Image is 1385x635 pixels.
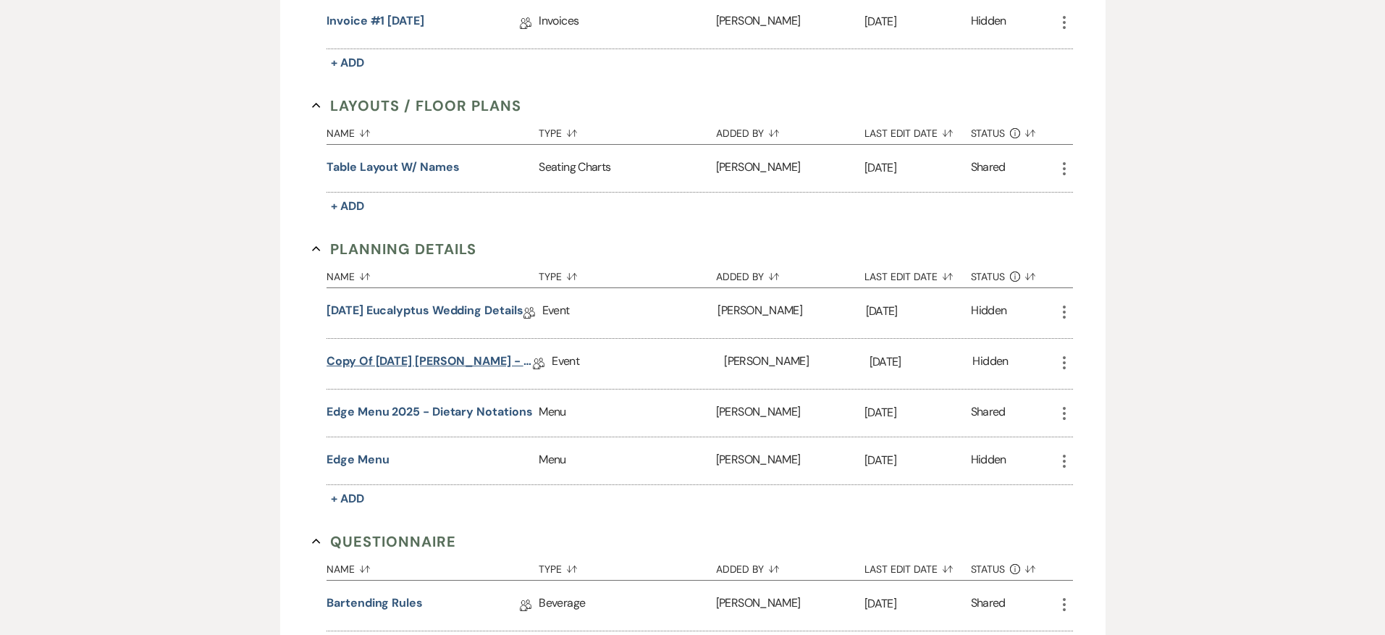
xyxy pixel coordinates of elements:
a: Copy of [DATE] [PERSON_NAME] - Eucalyptus Wedding Details [327,353,533,375]
div: Menu [539,437,715,484]
button: Last Edit Date [864,552,971,580]
button: Type [539,552,715,580]
button: + Add [327,53,369,73]
p: [DATE] [864,12,971,31]
span: Status [971,128,1006,138]
div: Hidden [971,12,1006,35]
a: Bartending Rules [327,594,423,617]
button: Edge Menu 2025 - Dietary Notations [327,403,532,421]
button: + Add [327,489,369,509]
button: Added By [716,117,864,144]
p: [DATE] [864,403,971,422]
div: [PERSON_NAME] [716,145,864,192]
p: [DATE] [864,594,971,613]
button: Last Edit Date [864,260,971,287]
span: + Add [331,491,364,506]
button: Added By [716,552,864,580]
div: Hidden [972,353,1008,375]
div: Event [542,288,718,338]
div: [PERSON_NAME] [724,339,869,389]
button: Last Edit Date [864,117,971,144]
p: [DATE] [866,302,972,321]
button: Name [327,260,539,287]
div: Hidden [971,451,1006,471]
span: + Add [331,55,364,70]
span: Status [971,564,1006,574]
div: Event [552,339,724,389]
button: Name [327,552,539,580]
button: Table Layout w/ names [327,159,459,176]
button: Status [971,117,1056,144]
p: [DATE] [870,353,973,371]
div: [PERSON_NAME] [716,390,864,437]
p: [DATE] [864,451,971,470]
div: Shared [971,594,1006,617]
button: Type [539,260,715,287]
span: + Add [331,198,364,214]
button: Planning Details [312,238,476,260]
div: Seating Charts [539,145,715,192]
button: Questionnaire [312,531,456,552]
button: Added By [716,260,864,287]
span: Status [971,272,1006,282]
div: Beverage [539,581,715,631]
button: + Add [327,196,369,216]
a: Invoice #1 [DATE] [327,12,424,35]
p: [DATE] [864,159,971,177]
div: Shared [971,403,1006,423]
button: Name [327,117,539,144]
button: Status [971,260,1056,287]
button: Status [971,552,1056,580]
div: Menu [539,390,715,437]
div: Shared [971,159,1006,178]
div: [PERSON_NAME] [717,288,865,338]
div: [PERSON_NAME] [716,581,864,631]
button: Type [539,117,715,144]
div: Hidden [971,302,1006,324]
button: Edge Menu [327,451,389,468]
div: [PERSON_NAME] [716,437,864,484]
a: [DATE] Eucalyptus Wedding Details [327,302,523,324]
button: Layouts / Floor Plans [312,95,521,117]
